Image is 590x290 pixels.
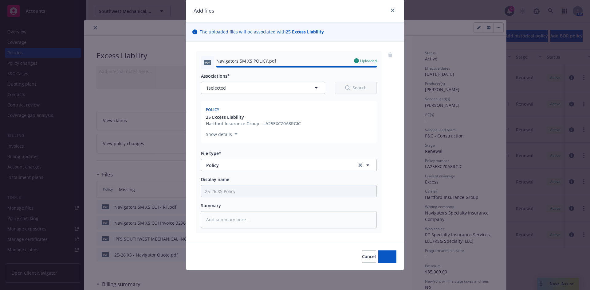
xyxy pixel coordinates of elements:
[201,185,376,197] input: Add display name here...
[362,250,376,263] button: Cancel
[378,250,396,263] button: Add files
[362,253,376,259] span: Cancel
[201,203,221,208] span: Summary
[378,253,396,259] span: Add files
[201,176,229,182] span: Display name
